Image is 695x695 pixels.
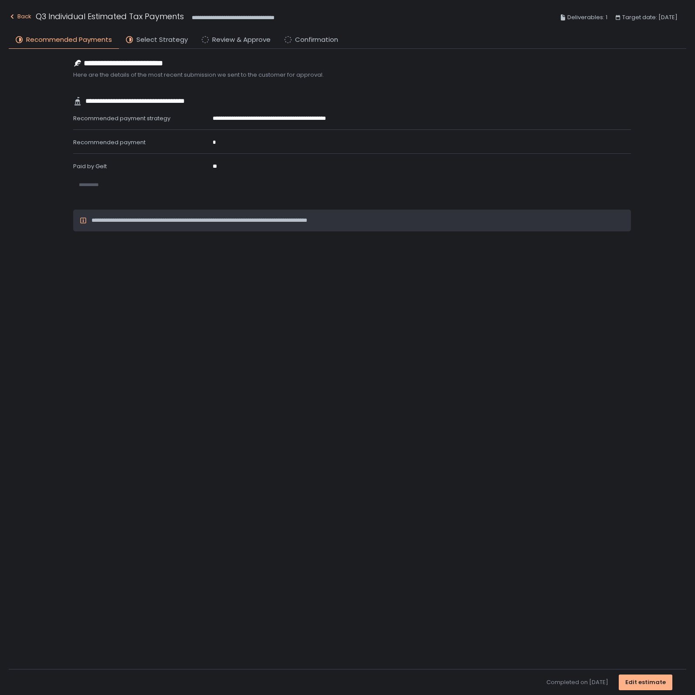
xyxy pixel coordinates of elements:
[73,71,631,79] span: Here are the details of the most recent submission we sent to the customer for approval.
[625,678,666,686] div: Edit estimate
[73,162,107,170] span: Paid by Gelt
[567,12,607,23] span: Deliverables: 1
[212,35,271,45] span: Review & Approve
[9,10,31,25] button: Back
[619,675,672,690] button: Edit estimate
[26,35,112,45] span: Recommended Payments
[73,114,170,122] span: Recommended payment strategy
[622,12,678,23] span: Target date: [DATE]
[9,11,31,22] div: Back
[546,678,608,686] span: Completed on [DATE]
[295,35,338,45] span: Confirmation
[36,10,184,22] h1: Q3 Individual Estimated Tax Payments
[136,35,188,45] span: Select Strategy
[73,138,146,146] span: Recommended payment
